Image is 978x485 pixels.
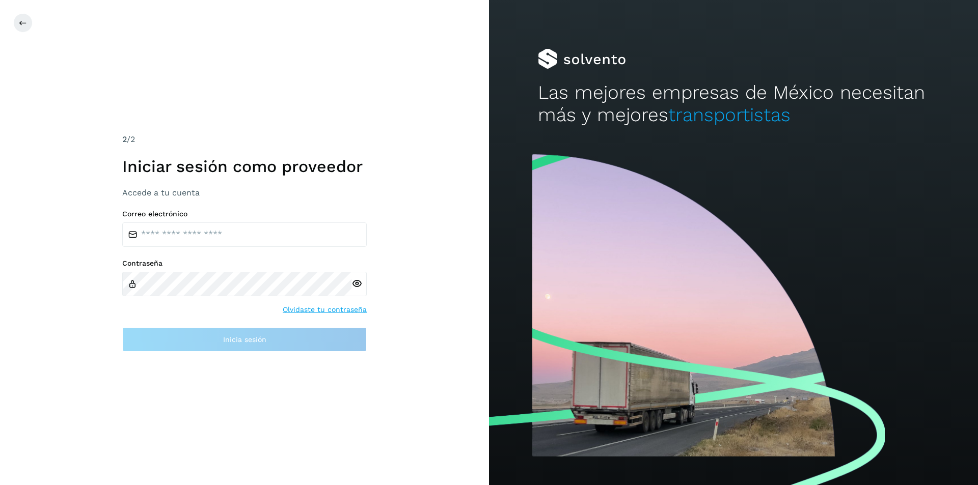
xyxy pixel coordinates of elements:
[538,81,929,127] h2: Las mejores empresas de México necesitan más y mejores
[223,336,266,343] span: Inicia sesión
[668,104,791,126] span: transportistas
[283,304,367,315] a: Olvidaste tu contraseña
[122,327,367,352] button: Inicia sesión
[122,259,367,268] label: Contraseña
[122,210,367,218] label: Correo electrónico
[122,134,127,144] span: 2
[122,188,367,197] h3: Accede a tu cuenta
[122,133,367,146] div: /2
[122,157,367,176] h1: Iniciar sesión como proveedor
